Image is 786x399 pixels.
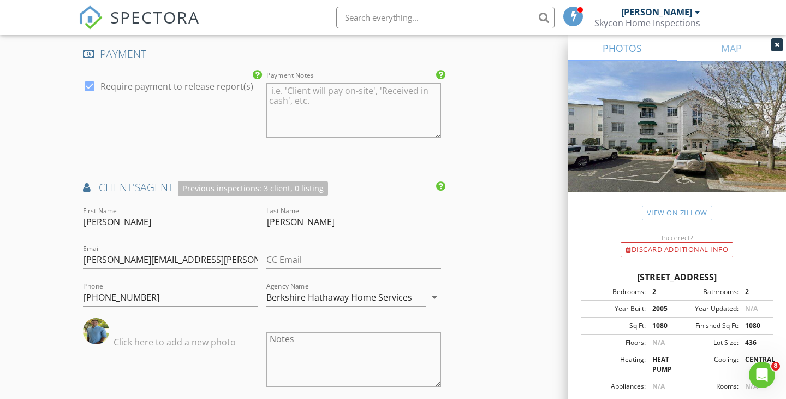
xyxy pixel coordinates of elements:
span: 8 [771,362,780,371]
div: Floors: [584,338,646,348]
img: Dan_Swanson.jpg [83,318,109,344]
div: 2 [646,287,677,297]
div: HEAT PUMP [646,355,677,374]
span: N/A [745,304,758,313]
a: PHOTOS [568,35,677,61]
h4: AGENT [83,180,441,196]
a: View on Zillow [642,206,712,220]
input: Search everything... [336,7,555,28]
a: MAP [677,35,786,61]
a: SPECTORA [79,15,200,38]
div: Appliances: [584,382,646,391]
iframe: Intercom live chat [749,362,775,388]
label: Require payment to release report(s) [100,81,253,92]
span: N/A [652,382,665,391]
h4: PAYMENT [83,47,441,61]
img: The Best Home Inspection Software - Spectora [79,5,103,30]
i: arrow_drop_down [428,291,441,304]
div: Bedrooms: [584,287,646,297]
div: Heating: [584,355,646,374]
div: CENTRAL [739,355,770,374]
div: 2 [739,287,770,297]
span: SPECTORA [110,5,200,28]
div: 436 [739,338,770,348]
div: 2005 [646,304,677,314]
div: 1080 [646,321,677,331]
div: Finished Sq Ft: [677,321,739,331]
div: Sq Ft: [584,321,646,331]
div: Lot Size: [677,338,739,348]
span: N/A [745,382,758,391]
div: Bathrooms: [677,287,739,297]
div: Rooms: [677,382,739,391]
div: [PERSON_NAME] [621,7,692,17]
span: N/A [652,338,665,347]
div: Year Updated: [677,304,739,314]
div: [STREET_ADDRESS] [581,271,773,284]
span: client's [99,180,140,195]
div: Year Built: [584,304,646,314]
div: 1080 [739,321,770,331]
div: Skycon Home Inspections [594,17,700,28]
div: Discard Additional info [621,242,733,257]
div: Incorrect? [568,233,786,242]
img: streetview [568,61,786,219]
input: Click here to add a new photo [83,333,258,351]
textarea: Notes [266,332,441,387]
div: Previous inspections: 3 client, 0 listing [178,181,328,197]
div: Cooling: [677,355,739,374]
